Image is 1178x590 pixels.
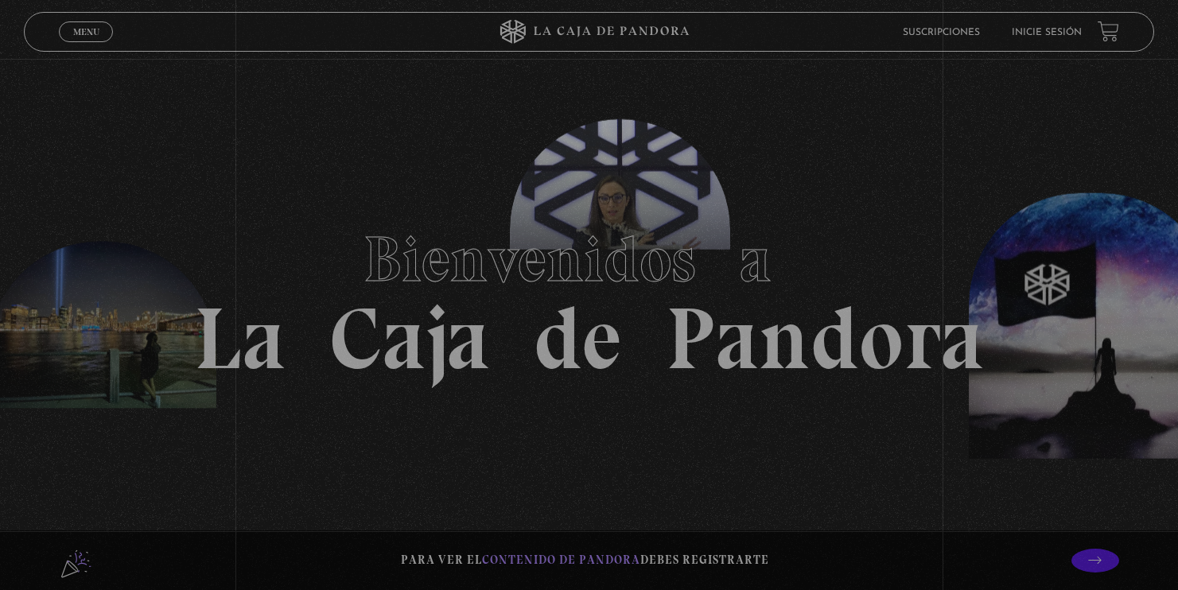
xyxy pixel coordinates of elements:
[1012,28,1082,37] a: Inicie sesión
[73,27,99,37] span: Menu
[1098,21,1119,42] a: View your shopping cart
[903,28,980,37] a: Suscripciones
[194,208,984,382] h1: La Caja de Pandora
[68,41,105,52] span: Cerrar
[401,549,769,571] p: Para ver el debes registrarte
[364,221,815,297] span: Bienvenidos a
[482,553,640,567] span: contenido de Pandora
